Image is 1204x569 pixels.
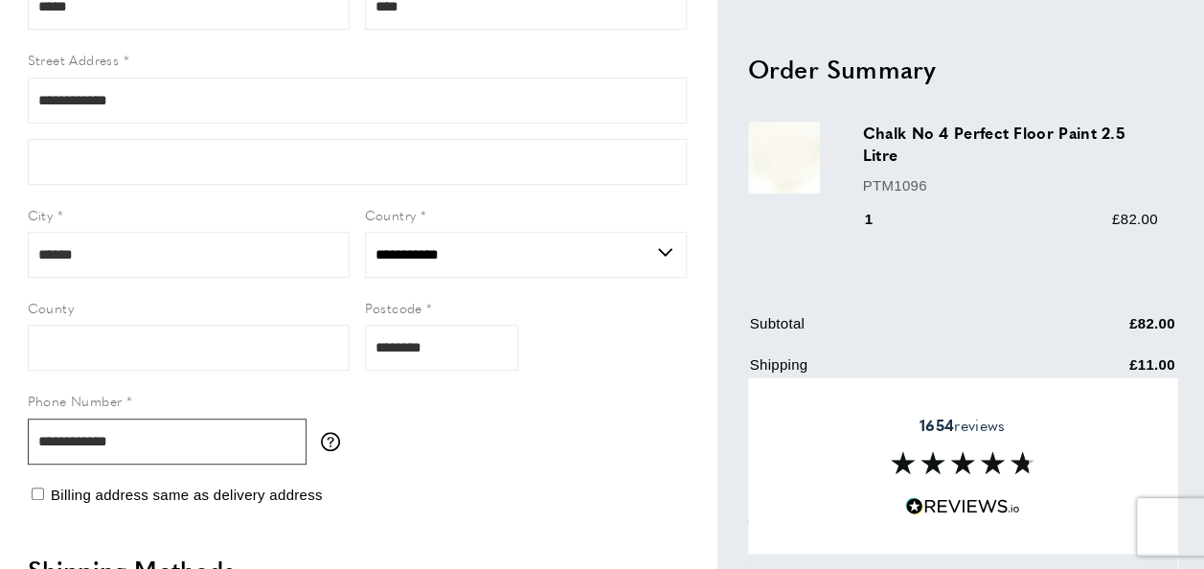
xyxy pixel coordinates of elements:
[748,123,820,194] img: Chalk No 4 Perfect Floor Paint 2.5 Litre
[750,312,1023,350] td: Subtotal
[920,416,1005,435] span: reviews
[28,391,123,410] span: Phone Number
[51,487,323,503] span: Billing address same as delivery address
[863,208,900,231] div: 1
[891,451,1034,474] img: Reviews section
[750,353,1023,391] td: Shipping
[32,488,44,500] input: Billing address same as delivery address
[1024,353,1174,391] td: £11.00
[748,52,1177,86] h2: Order Summary
[28,298,74,317] span: County
[28,205,54,224] span: City
[920,414,954,436] strong: 1654
[1024,312,1174,350] td: £82.00
[28,50,120,69] span: Street Address
[1112,211,1158,227] span: £82.00
[365,298,422,317] span: Postcode
[863,174,1158,197] p: PTM1096
[365,205,417,224] span: Country
[905,497,1020,515] img: Reviews.io 5 stars
[321,432,350,451] button: More information
[863,123,1158,167] h3: Chalk No 4 Perfect Floor Paint 2.5 Litre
